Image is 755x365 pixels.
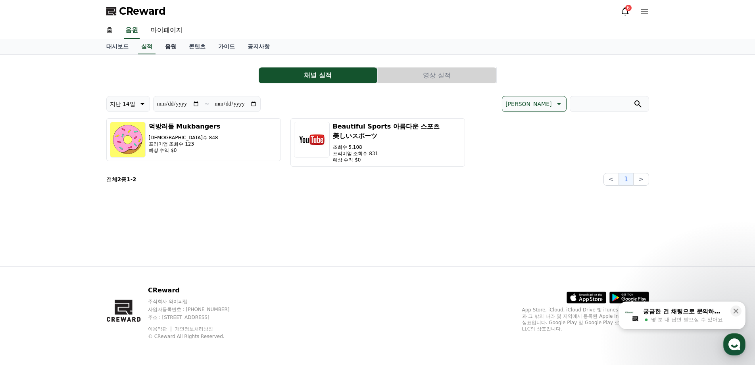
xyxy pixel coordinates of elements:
p: [PERSON_NAME] [505,98,551,109]
p: 예상 수익 $0 [333,157,461,163]
button: > [633,173,649,186]
strong: 1 [127,176,131,182]
h3: 먹방러들 Mukbangers [149,122,221,131]
button: [PERSON_NAME] [502,96,566,112]
a: 마이페이지 [144,22,189,39]
a: 6 [621,6,630,16]
a: 홈 [100,22,119,39]
a: 채널 실적 [259,67,378,83]
p: [DEMOGRAPHIC_DATA]수 848 [149,134,221,141]
p: 조회수 5,108 [333,144,461,150]
p: 전체 중 - [106,175,136,183]
p: ~ [204,99,209,109]
strong: 2 [117,176,121,182]
button: 먹방러들 Mukbangers [DEMOGRAPHIC_DATA]수 848 프리미엄 조회수 123 예상 수익 $0 [106,118,281,161]
p: CReward [148,286,245,295]
span: CReward [119,5,166,17]
a: 영상 실적 [378,67,497,83]
img: Beautiful Sports 아름다운 스포츠 美しいスポーツ [294,122,330,158]
span: 대화 [73,264,82,270]
a: 대시보드 [100,39,135,54]
button: 영상 실적 [378,67,496,83]
a: 가이드 [212,39,241,54]
span: 설정 [123,263,132,270]
p: 주소 : [STREET_ADDRESS] [148,314,245,321]
a: 개인정보처리방침 [175,326,213,332]
a: 음원 [159,39,183,54]
p: 프리미엄 조회수 123 [149,141,221,147]
strong: 2 [133,176,136,182]
button: < [603,173,619,186]
button: 지난 14일 [106,96,150,112]
p: 사업자등록번호 : [PHONE_NUMBER] [148,306,245,313]
p: © CReward All Rights Reserved. [148,333,245,340]
p: 예상 수익 $0 [149,147,221,154]
button: Beautiful Sports 아름다운 스포츠 美しいスポーツ 조회수 5,108 프리미엄 조회수 831 예상 수익 $0 [290,118,465,167]
a: 실적 [138,39,156,54]
p: 프리미엄 조회수 831 [333,150,461,157]
button: 채널 실적 [259,67,377,83]
p: App Store, iCloud, iCloud Drive 및 iTunes Store는 미국과 그 밖의 나라 및 지역에서 등록된 Apple Inc.의 서비스 상표입니다. Goo... [522,307,649,332]
span: 홈 [25,263,30,270]
a: 음원 [124,22,140,39]
div: 6 [625,5,632,11]
p: 주식회사 와이피랩 [148,298,245,305]
a: 대화 [52,252,102,271]
a: 이용약관 [148,326,173,332]
a: 공지사항 [241,39,276,54]
p: 지난 14일 [110,98,135,109]
a: 홈 [2,252,52,271]
a: 콘텐츠 [183,39,212,54]
a: 설정 [102,252,152,271]
button: 1 [619,173,633,186]
h3: Beautiful Sports 아름다운 스포츠 美しいスポーツ [333,122,461,141]
img: 먹방러들 Mukbangers [110,122,146,158]
a: CReward [106,5,166,17]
